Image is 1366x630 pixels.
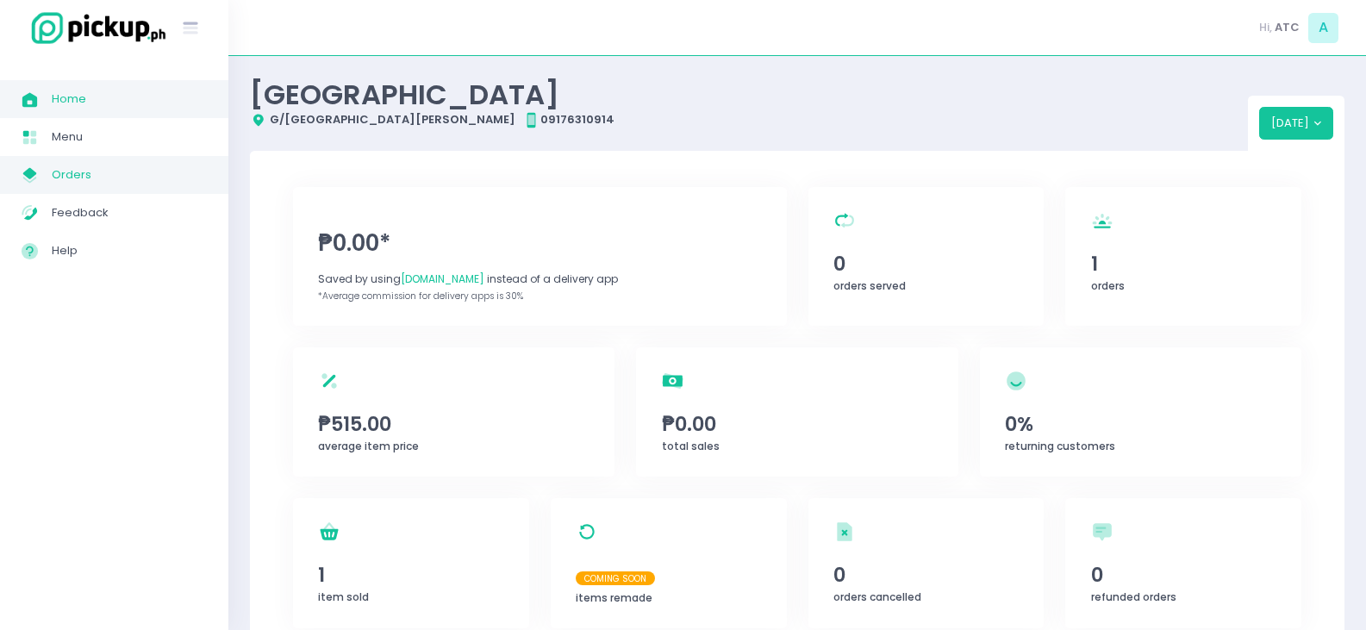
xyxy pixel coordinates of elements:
[318,227,761,260] span: ₱0.00*
[833,589,921,604] span: orders cancelled
[1259,19,1272,36] span: Hi,
[576,590,652,605] span: items remade
[293,347,614,477] a: ₱515.00average item price
[1091,589,1176,604] span: refunded orders
[318,589,369,604] span: item sold
[318,560,503,589] span: 1
[401,271,484,286] span: [DOMAIN_NAME]
[318,290,523,303] span: *Average commission for delivery apps is 30%
[662,409,933,439] span: ₱0.00
[833,560,1019,589] span: 0
[833,278,906,293] span: orders served
[52,202,207,224] span: Feedback
[1065,498,1301,628] a: 0refunded orders
[318,439,419,453] span: average item price
[576,571,655,585] span: Coming Soon
[808,187,1045,326] a: 0orders served
[808,498,1045,628] a: 0orders cancelled
[293,498,529,628] a: 1item sold
[1005,439,1115,453] span: returning customers
[1091,278,1125,293] span: orders
[1065,187,1301,326] a: 1orders
[980,347,1301,477] a: 0%returning customers
[662,439,720,453] span: total sales
[1091,249,1276,278] span: 1
[636,347,957,477] a: ₱0.00total sales
[318,271,761,287] div: Saved by using instead of a delivery app
[250,111,1248,128] div: G/[GEOGRAPHIC_DATA][PERSON_NAME] 09176310914
[833,249,1019,278] span: 0
[52,240,207,262] span: Help
[250,78,1248,111] div: [GEOGRAPHIC_DATA]
[22,9,168,47] img: logo
[1091,560,1276,589] span: 0
[318,409,589,439] span: ₱515.00
[1005,409,1276,439] span: 0%
[52,88,207,110] span: Home
[52,164,207,186] span: Orders
[52,126,207,148] span: Menu
[1308,13,1338,43] span: A
[1259,107,1334,140] button: [DATE]
[1275,19,1300,36] span: ATC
